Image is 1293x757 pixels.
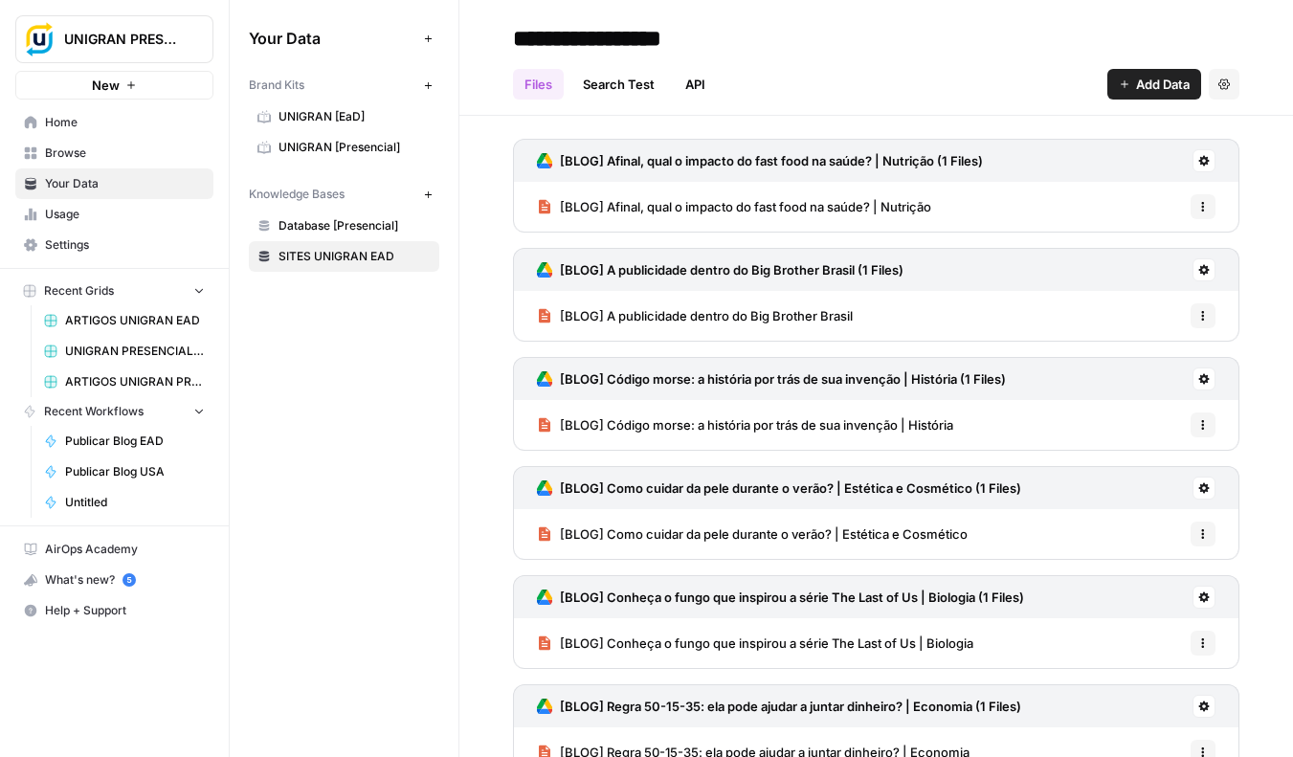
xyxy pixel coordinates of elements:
a: [BLOG] Regra 50-15-35: ela pode ajudar a juntar dinheiro? | Economia (1 Files) [537,685,1021,727]
span: Add Data [1136,75,1190,94]
span: [BLOG] A publicidade dentro do Big Brother Brasil [560,306,853,325]
div: What's new? [16,566,212,594]
span: Recent Grids [44,282,114,300]
a: Publicar Blog EAD [35,426,213,456]
span: [BLOG] Código morse: a história por trás de sua invenção | História [560,415,953,434]
a: [BLOG] Código morse: a história por trás de sua invenção | História (1 Files) [537,358,1006,400]
button: Help + Support [15,595,213,626]
button: Recent Workflows [15,397,213,426]
span: Knowledge Bases [249,186,345,203]
span: Recent Workflows [44,403,144,420]
span: Your Data [249,27,416,50]
a: [BLOG] Código morse: a história por trás de sua invenção | História [537,400,953,450]
a: Home [15,107,213,138]
h3: [BLOG] Código morse: a história por trás de sua invenção | História (1 Files) [560,369,1006,389]
span: Home [45,114,205,131]
span: Usage [45,206,205,223]
a: Publicar Blog USA [35,456,213,487]
span: UNIGRAN PRESENCIAL (Back) [65,343,205,360]
span: Database [Presencial] [279,217,431,234]
a: Settings [15,230,213,260]
a: Search Test [571,69,666,100]
span: Browse [45,145,205,162]
a: Usage [15,199,213,230]
h3: [BLOG] Afinal, qual o impacto do fast food na saúde? | Nutrição (1 Files) [560,151,983,170]
span: Settings [45,236,205,254]
span: [BLOG] Conheça o fungo que inspirou a série The Last of Us | Biologia [560,634,973,653]
button: Add Data [1107,69,1201,100]
h3: [BLOG] Como cuidar da pele durante o verão? | Estética e Cosmético (1 Files) [560,479,1021,498]
h3: [BLOG] Conheça o fungo que inspirou a série The Last of Us | Biologia (1 Files) [560,588,1024,607]
a: [BLOG] Afinal, qual o impacto do fast food na saúde? | Nutrição [537,182,931,232]
span: UNIGRAN [EaD] [279,108,431,125]
a: Files [513,69,564,100]
span: New [92,76,120,95]
a: Your Data [15,168,213,199]
a: API [674,69,717,100]
a: Browse [15,138,213,168]
span: Your Data [45,175,205,192]
a: UNIGRAN [EaD] [249,101,439,132]
a: [BLOG] A publicidade dentro do Big Brother Brasil (1 Files) [537,249,903,291]
a: ARTIGOS UNIGRAN EAD [35,305,213,336]
button: Workspace: UNIGRAN PRESENCIAL [15,15,213,63]
span: Untitled [65,494,205,511]
span: Publicar Blog USA [65,463,205,480]
a: AirOps Academy [15,534,213,565]
span: AirOps Academy [45,541,205,558]
button: What's new? 5 [15,565,213,595]
a: UNIGRAN [Presencial] [249,132,439,163]
text: 5 [126,575,131,585]
button: Recent Grids [15,277,213,305]
span: Help + Support [45,602,205,619]
a: [BLOG] Como cuidar da pele durante o verão? | Estética e Cosmético [537,509,968,559]
a: Database [Presencial] [249,211,439,241]
a: 5 [123,573,136,587]
a: [BLOG] Conheça o fungo que inspirou a série The Last of Us | Biologia [537,618,973,668]
span: SITES UNIGRAN EAD [279,248,431,265]
a: [BLOG] Conheça o fungo que inspirou a série The Last of Us | Biologia (1 Files) [537,576,1024,618]
span: UNIGRAN PRESENCIAL [64,30,180,49]
h3: [BLOG] Regra 50-15-35: ela pode ajudar a juntar dinheiro? | Economia (1 Files) [560,697,1021,716]
h3: [BLOG] A publicidade dentro do Big Brother Brasil (1 Files) [560,260,903,279]
img: UNIGRAN PRESENCIAL Logo [22,22,56,56]
span: UNIGRAN [Presencial] [279,139,431,156]
span: Brand Kits [249,77,304,94]
span: ARTIGOS UNIGRAN EAD [65,312,205,329]
a: SITES UNIGRAN EAD [249,241,439,272]
a: Untitled [35,487,213,518]
span: ARTIGOS UNIGRAN PRESENCIAL (Copy) [65,373,205,390]
a: ARTIGOS UNIGRAN PRESENCIAL (Copy) [35,367,213,397]
a: [BLOG] A publicidade dentro do Big Brother Brasil [537,291,853,341]
span: [BLOG] Como cuidar da pele durante o verão? | Estética e Cosmético [560,524,968,544]
span: [BLOG] Afinal, qual o impacto do fast food na saúde? | Nutrição [560,197,931,216]
a: [BLOG] Como cuidar da pele durante o verão? | Estética e Cosmético (1 Files) [537,467,1021,509]
a: [BLOG] Afinal, qual o impacto do fast food na saúde? | Nutrição (1 Files) [537,140,983,182]
button: New [15,71,213,100]
a: UNIGRAN PRESENCIAL (Back) [35,336,213,367]
span: Publicar Blog EAD [65,433,205,450]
